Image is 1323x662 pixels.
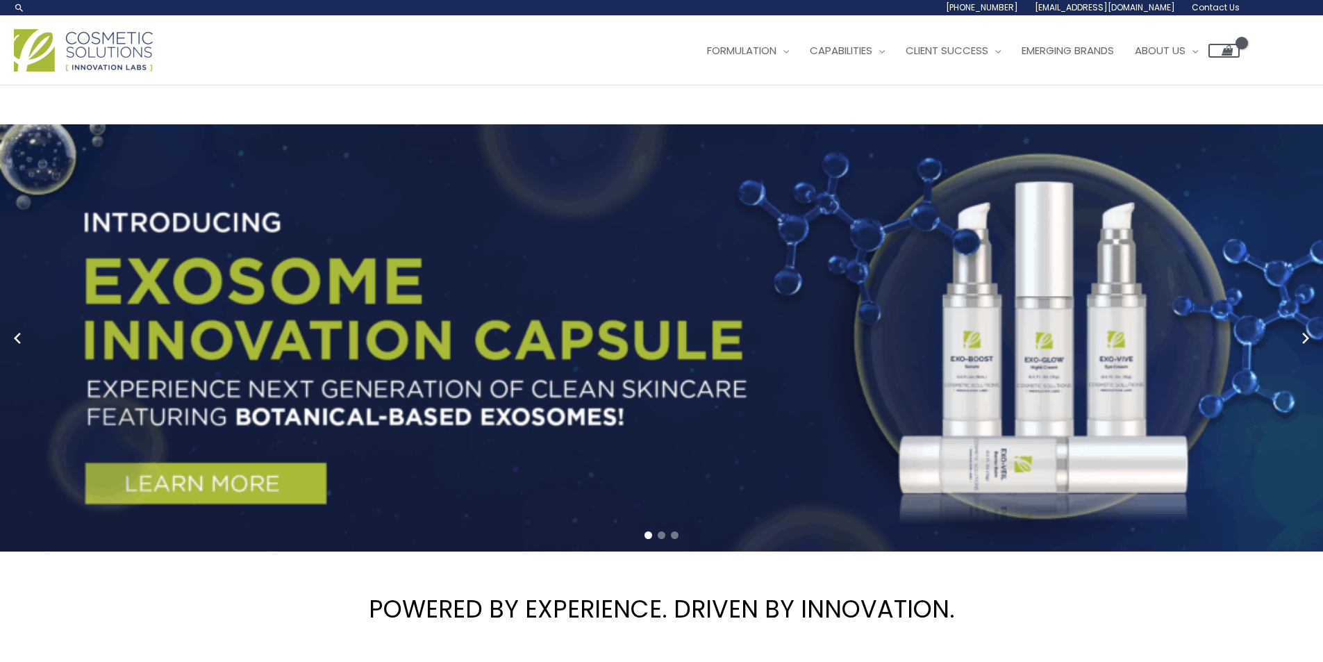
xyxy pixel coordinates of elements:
span: Capabilities [810,43,872,58]
span: About Us [1135,43,1185,58]
a: Formulation [697,30,799,72]
span: Emerging Brands [1022,43,1114,58]
span: [PHONE_NUMBER] [946,1,1018,13]
span: Go to slide 2 [658,531,665,539]
button: Next slide [1295,328,1316,349]
button: Previous slide [7,328,28,349]
img: Cosmetic Solutions Logo [14,29,153,72]
a: Capabilities [799,30,895,72]
span: Go to slide 1 [644,531,652,539]
span: Contact Us [1192,1,1240,13]
a: Client Success [895,30,1011,72]
a: Search icon link [14,2,25,13]
a: Emerging Brands [1011,30,1124,72]
span: Client Success [906,43,988,58]
span: Go to slide 3 [671,531,679,539]
a: View Shopping Cart, empty [1208,44,1240,58]
span: Formulation [707,43,776,58]
span: [EMAIL_ADDRESS][DOMAIN_NAME] [1035,1,1175,13]
a: About Us [1124,30,1208,72]
nav: Site Navigation [686,30,1240,72]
